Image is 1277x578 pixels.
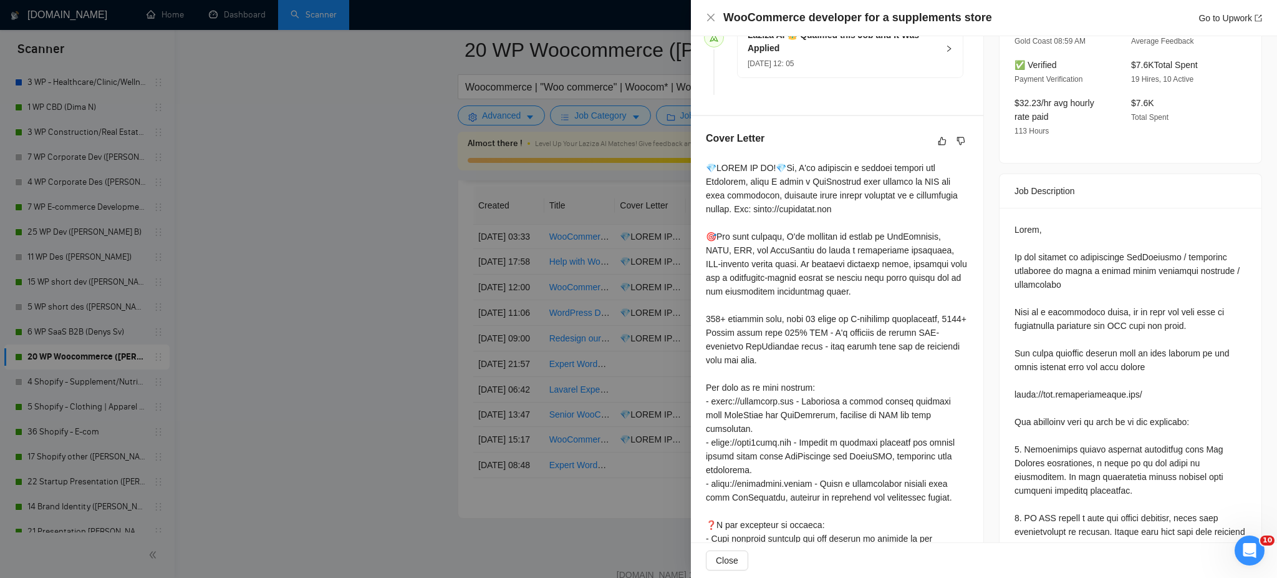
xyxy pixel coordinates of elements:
span: like [938,136,947,146]
h5: Cover Letter [706,131,764,146]
iframe: Intercom live chat [1235,536,1265,566]
button: like [935,134,950,149]
a: Go to Upworkexport [1198,13,1262,23]
div: Job Description [1014,174,1246,208]
span: Gold Coast 08:59 AM [1014,37,1086,46]
span: dislike [957,136,965,146]
span: $32.23/hr avg hourly rate paid [1014,98,1094,122]
span: 113 Hours [1014,127,1049,135]
span: $7.6K Total Spent [1131,60,1198,70]
button: dislike [953,134,968,149]
span: 10 [1260,536,1275,546]
span: Total Spent [1131,113,1169,122]
h4: WooCommerce developer for a supplements store [723,10,992,26]
span: close [706,12,716,22]
h5: Laziza AI 👑 Qualified this Job and It Was Applied [748,29,938,55]
span: right [945,45,953,52]
button: Close [706,12,716,23]
span: ✅ Verified [1014,60,1057,70]
span: 19 Hires, 10 Active [1131,75,1193,84]
span: Payment Verification [1014,75,1082,84]
span: $7.6K [1131,98,1154,108]
span: [DATE] 12: 05 [748,59,794,68]
span: Average Feedback [1131,37,1194,46]
span: send [710,33,718,42]
span: export [1255,14,1262,22]
span: Close [716,554,738,567]
button: Close [706,551,748,571]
